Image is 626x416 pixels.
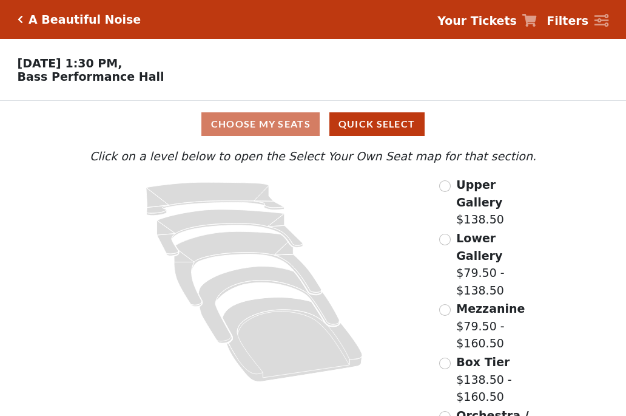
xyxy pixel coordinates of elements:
[456,231,502,262] span: Lower Gallery
[329,112,425,136] button: Quick Select
[456,355,510,369] span: Box Tier
[146,182,284,216] path: Upper Gallery - Seats Available: 281
[437,12,537,30] a: Your Tickets
[456,178,502,209] span: Upper Gallery
[547,14,588,27] strong: Filters
[437,14,517,27] strong: Your Tickets
[456,353,539,406] label: $138.50 - $160.50
[456,302,525,315] span: Mezzanine
[157,210,303,256] path: Lower Gallery - Seats Available: 37
[456,230,539,299] label: $79.50 - $138.50
[547,12,608,30] a: Filters
[18,15,23,24] a: Click here to go back to filters
[29,13,141,27] h5: A Beautiful Noise
[456,176,539,228] label: $138.50
[87,148,539,165] p: Click on a level below to open the Select Your Own Seat map for that section.
[456,300,539,352] label: $79.50 - $160.50
[223,298,363,382] path: Orchestra / Parterre Circle - Seats Available: 24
